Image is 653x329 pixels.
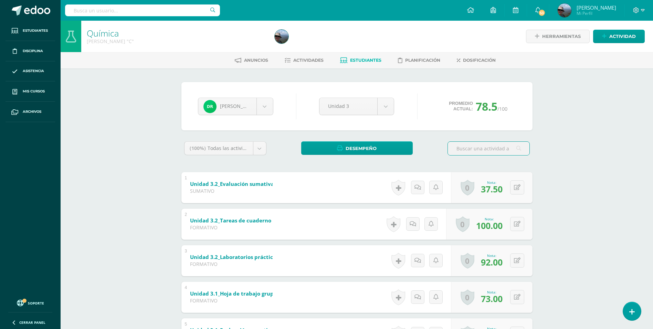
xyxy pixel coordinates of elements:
a: 0 [461,180,474,196]
span: Estudiantes [350,58,381,63]
a: Química [87,27,119,39]
div: Nota: [481,180,503,185]
span: Anuncios [244,58,268,63]
a: 0 [456,216,470,232]
a: [PERSON_NAME] [198,98,273,115]
span: [PERSON_NAME] [577,4,616,11]
a: Planificación [398,55,440,66]
div: FORMATIVO [190,224,273,231]
span: Estudiantes [23,28,48,33]
span: (100%) [190,145,206,151]
a: Actividad [593,30,645,43]
span: 92.00 [481,256,503,268]
span: Promedio actual: [449,101,473,112]
span: Soporte [28,301,44,306]
span: 37.50 [481,183,503,195]
a: Anuncios [235,55,268,66]
b: Unidad 3.2_Laboratorios prácticos [190,253,278,260]
span: Actividad [609,30,636,43]
span: Planificación [405,58,440,63]
a: Estudiantes [340,55,381,66]
div: SUMATIVO [190,188,273,194]
span: 78.5 [476,99,497,114]
a: 0 [461,253,474,269]
a: Archivos [6,102,55,122]
span: Dosificación [463,58,496,63]
a: Dosificación [457,55,496,66]
span: Cerrar panel [19,320,45,325]
span: Disciplina [23,48,43,54]
span: Asistencia [23,68,44,74]
img: 0c09d19317b109d60afd93896c9421cb.png [203,100,217,113]
a: (100%)Todas las actividades de esta unidad [185,142,266,155]
a: Disciplina [6,41,55,61]
span: 73.00 [481,293,503,305]
div: Nota: [481,253,503,258]
span: Todas las actividades de esta unidad [208,145,293,151]
span: Archivos [23,109,41,114]
a: Actividades [285,55,324,66]
span: Mis cursos [23,89,45,94]
a: Unidad 3.2_Tareas de cuaderno [190,215,307,226]
div: Nota: [476,217,503,221]
a: Unidad 3.2_Laboratorios prácticos [190,252,315,263]
span: Actividades [293,58,324,63]
input: Buscar una actividad aquí... [448,142,529,155]
b: Unidad 3.2_Tareas de cuaderno [190,217,271,224]
span: Desempeño [346,142,377,155]
img: e57d4945eb58c8e9487f3e3570aa7150.png [558,3,571,17]
div: Nota: [481,290,503,295]
div: FORMATIVO [190,297,273,304]
a: Unidad 3.2_Evaluación sumativa [190,179,310,190]
span: [PERSON_NAME] [220,103,259,109]
a: Desempeño [301,141,413,155]
a: Mis cursos [6,81,55,102]
a: Estudiantes [6,21,55,41]
span: 100.00 [476,220,503,231]
b: Unidad 3.1_Hoja de trabajo grupal [190,290,278,297]
a: Soporte [8,298,52,307]
span: /100 [497,106,507,112]
a: Asistencia [6,61,55,82]
h1: Química [87,28,266,38]
a: Unidad 3.1_Hoja de trabajo grupal [190,288,315,299]
div: Quinto Bachillerato 'C' [87,38,266,44]
a: Herramientas [526,30,590,43]
input: Busca un usuario... [65,4,220,16]
img: e57d4945eb58c8e9487f3e3570aa7150.png [275,30,288,43]
span: Herramientas [542,30,581,43]
span: 53 [538,9,546,17]
a: 0 [461,289,474,305]
b: Unidad 3.2_Evaluación sumativa [190,180,274,187]
span: Unidad 3 [328,98,369,114]
div: FORMATIVO [190,261,273,267]
a: Unidad 3 [319,98,394,115]
span: Mi Perfil [577,10,616,16]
